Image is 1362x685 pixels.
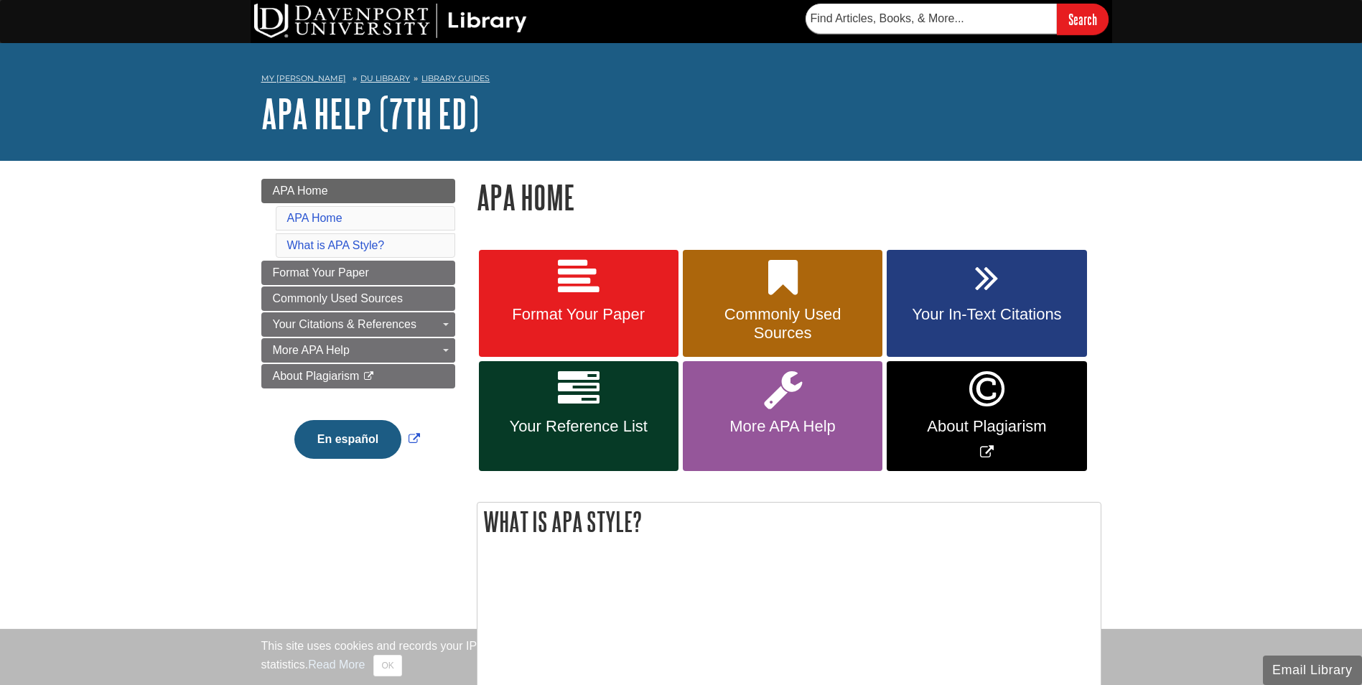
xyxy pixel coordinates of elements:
a: DU Library [360,73,410,83]
span: APA Home [273,185,328,197]
a: APA Help (7th Ed) [261,91,479,136]
button: En español [294,420,401,459]
a: What is APA Style? [287,239,385,251]
a: Link opens in new window [291,433,424,445]
i: This link opens in a new window [363,372,375,381]
span: More APA Help [694,417,872,436]
nav: breadcrumb [261,69,1101,92]
div: This site uses cookies and records your IP address for usage statistics. Additionally, we use Goo... [261,638,1101,676]
span: Format Your Paper [273,266,369,279]
span: Your In-Text Citations [897,305,1076,324]
a: About Plagiarism [261,364,455,388]
span: Format Your Paper [490,305,668,324]
a: Library Guides [421,73,490,83]
a: APA Home [261,179,455,203]
button: Email Library [1263,656,1362,685]
a: More APA Help [683,361,882,471]
h1: APA Home [477,179,1101,215]
a: Commonly Used Sources [683,250,882,358]
span: Commonly Used Sources [694,305,872,342]
form: Searches DU Library's articles, books, and more [806,4,1109,34]
a: Read More [308,658,365,671]
span: About Plagiarism [897,417,1076,436]
a: Format Your Paper [479,250,678,358]
a: My [PERSON_NAME] [261,73,346,85]
span: Your Reference List [490,417,668,436]
span: Your Citations & References [273,318,416,330]
a: Commonly Used Sources [261,286,455,311]
input: Search [1057,4,1109,34]
h2: What is APA Style? [477,503,1101,541]
a: More APA Help [261,338,455,363]
a: Format Your Paper [261,261,455,285]
span: Commonly Used Sources [273,292,403,304]
a: Your In-Text Citations [887,250,1086,358]
a: Link opens in new window [887,361,1086,471]
span: About Plagiarism [273,370,360,382]
a: Your Citations & References [261,312,455,337]
span: More APA Help [273,344,350,356]
input: Find Articles, Books, & More... [806,4,1057,34]
a: Your Reference List [479,361,678,471]
div: Guide Page Menu [261,179,455,483]
button: Close [373,655,401,676]
img: DU Library [254,4,527,38]
a: APA Home [287,212,342,224]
